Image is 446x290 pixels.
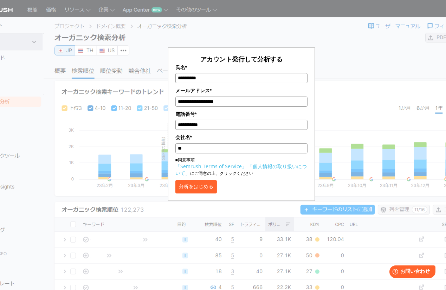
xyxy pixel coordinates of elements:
span: アカウント発行して分析する [200,55,283,63]
iframe: Help widget launcher [383,263,438,282]
p: ■同意事項 にご同意の上、クリックください [175,157,308,177]
label: メールアドレス* [175,87,308,94]
button: 分析をはじめる [175,180,217,193]
label: 電話番号* [175,110,308,118]
a: 「個人情報の取り扱いについて」 [175,163,307,176]
a: 「Semrush Terms of Service」 [175,163,247,170]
